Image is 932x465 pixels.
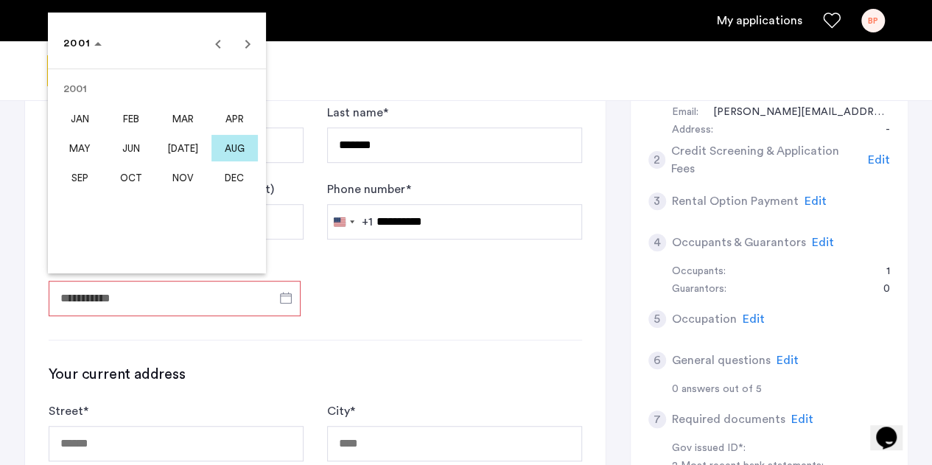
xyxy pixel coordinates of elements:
[57,135,103,161] span: MAY
[157,133,209,163] button: July 2001
[209,163,260,192] button: December 2001
[54,74,260,104] td: 2001
[160,164,206,191] span: NOV
[209,104,260,133] button: April 2001
[63,38,91,49] span: 2001
[233,29,262,58] button: Next year
[105,133,157,163] button: June 2001
[54,133,105,163] button: May 2001
[108,105,155,132] span: FEB
[108,164,155,191] span: OCT
[54,104,105,133] button: January 2001
[105,104,157,133] button: February 2001
[57,105,103,132] span: JAN
[203,29,233,58] button: Previous year
[108,135,155,161] span: JUN
[54,163,105,192] button: September 2001
[211,105,258,132] span: APR
[57,164,103,191] span: SEP
[160,135,206,161] span: [DATE]
[211,135,258,161] span: AUG
[211,164,258,191] span: DEC
[57,30,108,57] button: Choose date
[870,406,917,450] iframe: chat widget
[157,104,209,133] button: March 2001
[160,105,206,132] span: MAR
[105,163,157,192] button: October 2001
[157,163,209,192] button: November 2001
[209,133,260,163] button: August 2001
